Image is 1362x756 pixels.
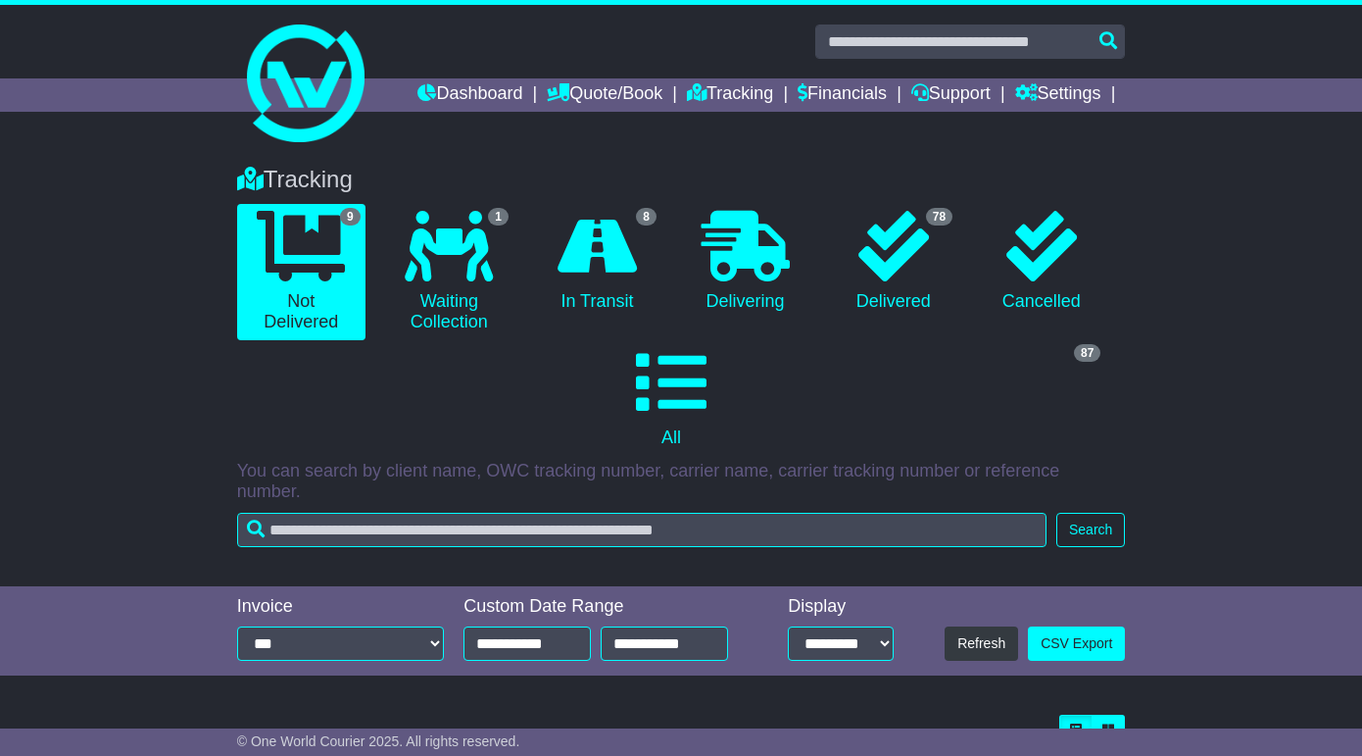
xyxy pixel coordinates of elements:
[1056,513,1125,547] button: Search
[911,78,991,112] a: Support
[788,596,894,618] div: Display
[417,78,522,112] a: Dashboard
[237,340,1106,456] a: 87 All
[488,208,509,226] span: 1
[237,733,520,749] span: © One World Courier 2025. All rights reserved.
[547,78,662,112] a: Quote/Book
[829,204,957,320] a: 78 Delivered
[681,204,809,320] a: Delivering
[636,208,657,226] span: 8
[533,204,661,320] a: 8 In Transit
[1028,627,1125,661] a: CSV Export
[977,204,1105,320] a: Cancelled
[237,461,1126,503] p: You can search by client name, OWC tracking number, carrier name, carrier tracking number or refe...
[945,627,1018,661] button: Refresh
[340,208,361,226] span: 9
[1015,78,1101,112] a: Settings
[687,78,773,112] a: Tracking
[463,596,747,618] div: Custom Date Range
[385,204,513,340] a: 1 Waiting Collection
[1074,344,1100,362] span: 87
[227,166,1136,194] div: Tracking
[798,78,887,112] a: Financials
[237,204,365,340] a: 9 Not Delivered
[237,596,445,618] div: Invoice
[926,208,952,226] span: 78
